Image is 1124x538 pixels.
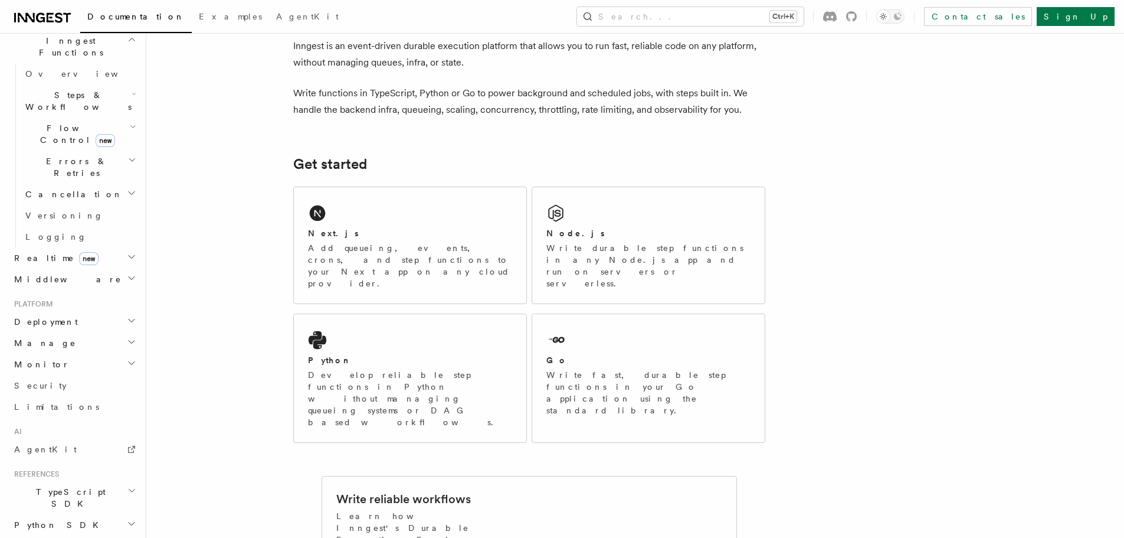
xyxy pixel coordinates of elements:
[21,63,139,84] a: Overview
[770,11,797,22] kbd: Ctrl+K
[21,184,139,205] button: Cancellation
[21,151,139,184] button: Errors & Retries
[9,35,127,58] span: Inngest Functions
[9,316,78,328] span: Deployment
[532,187,765,304] a: Node.jsWrite durable step functions in any Node.js app and run on servers or serverless.
[924,7,1032,26] a: Contact sales
[14,402,99,412] span: Limitations
[269,4,346,32] a: AgentKit
[9,439,139,460] a: AgentKit
[25,232,87,242] span: Logging
[9,354,139,375] button: Monitor
[25,211,103,220] span: Versioning
[577,7,804,26] button: Search...Ctrl+K
[9,332,139,354] button: Manage
[9,514,139,536] button: Python SDK
[9,337,76,349] span: Manage
[9,375,139,396] a: Security
[96,134,115,147] span: new
[876,9,905,24] button: Toggle dark mode
[9,311,139,332] button: Deployment
[9,63,139,247] div: Inngest Functions
[9,30,139,63] button: Inngest Functions
[21,118,139,151] button: Flow Controlnew
[14,381,67,390] span: Security
[21,122,130,146] span: Flow Control
[25,69,147,79] span: Overview
[87,12,185,21] span: Documentation
[9,299,53,309] span: Platform
[532,314,765,443] a: GoWrite fast, durable step functions in your Go application using the standard library.
[546,242,751,289] p: Write durable step functions in any Node.js app and run on servers or serverless.
[546,369,751,416] p: Write fast, durable step functions in your Go application using the standard library.
[308,242,512,289] p: Add queueing, events, crons, and step functions to your Next app on any cloud provider.
[9,486,127,510] span: TypeScript SDK
[9,519,106,531] span: Python SDK
[21,205,139,226] a: Versioning
[293,187,527,304] a: Next.jsAdd queueing, events, crons, and step functions to your Next app on any cloud provider.
[308,227,359,239] h2: Next.js
[9,269,139,290] button: Middleware
[199,12,262,21] span: Examples
[21,84,139,118] button: Steps & Workflows
[293,314,527,443] a: PythonDevelop reliable step functions in Python without managing queueing systems or DAG based wo...
[546,354,568,366] h2: Go
[80,4,192,33] a: Documentation
[1037,7,1115,26] a: Sign Up
[546,227,605,239] h2: Node.js
[9,252,99,264] span: Realtime
[192,4,269,32] a: Examples
[293,85,765,118] p: Write functions in TypeScript, Python or Go to power background and scheduled jobs, with steps bu...
[21,155,128,179] span: Errors & Retries
[9,481,139,514] button: TypeScript SDK
[9,469,59,479] span: References
[14,445,77,454] span: AgentKit
[9,427,22,436] span: AI
[336,491,471,507] h2: Write reliable workflows
[9,273,122,285] span: Middleware
[308,369,512,428] p: Develop reliable step functions in Python without managing queueing systems or DAG based workflows.
[293,38,765,71] p: Inngest is an event-driven durable execution platform that allows you to run fast, reliable code ...
[9,247,139,269] button: Realtimenew
[308,354,352,366] h2: Python
[9,396,139,418] a: Limitations
[21,226,139,247] a: Logging
[293,156,367,172] a: Get started
[276,12,339,21] span: AgentKit
[79,252,99,265] span: new
[9,358,70,370] span: Monitor
[21,89,132,113] span: Steps & Workflows
[21,188,123,200] span: Cancellation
